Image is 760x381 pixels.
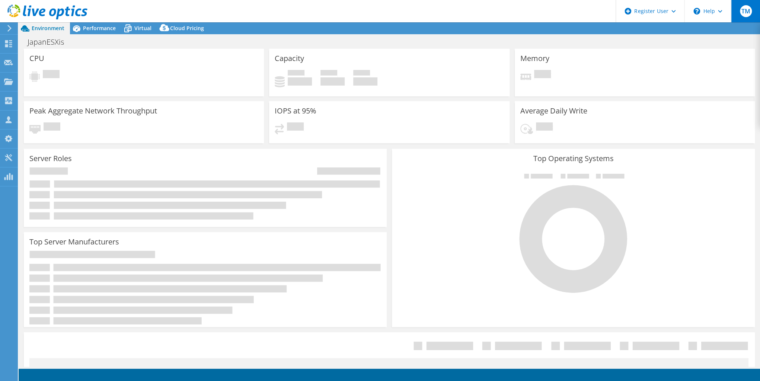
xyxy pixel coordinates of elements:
span: Total [353,70,370,77]
h3: Top Server Manufacturers [29,238,119,246]
h3: Top Operating Systems [397,154,749,163]
span: Pending [287,122,304,132]
h4: 0 GiB [288,77,312,86]
h3: CPU [29,54,44,63]
h3: Peak Aggregate Network Throughput [29,107,157,115]
span: Free [320,70,337,77]
h4: 0 GiB [320,77,345,86]
span: Performance [83,25,116,32]
span: TM [740,5,752,17]
svg: \n [693,8,700,15]
h3: Average Daily Write [520,107,587,115]
h3: Memory [520,54,549,63]
h3: Server Roles [29,154,72,163]
span: Cloud Pricing [170,25,204,32]
span: Pending [43,70,60,80]
h3: Capacity [275,54,304,63]
h4: 0 GiB [353,77,377,86]
span: Environment [32,25,64,32]
span: Pending [44,122,60,132]
span: Pending [536,122,553,132]
h1: JapanESXis [24,38,76,46]
span: Used [288,70,304,77]
span: Pending [534,70,551,80]
span: Virtual [134,25,151,32]
h3: IOPS at 95% [275,107,316,115]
